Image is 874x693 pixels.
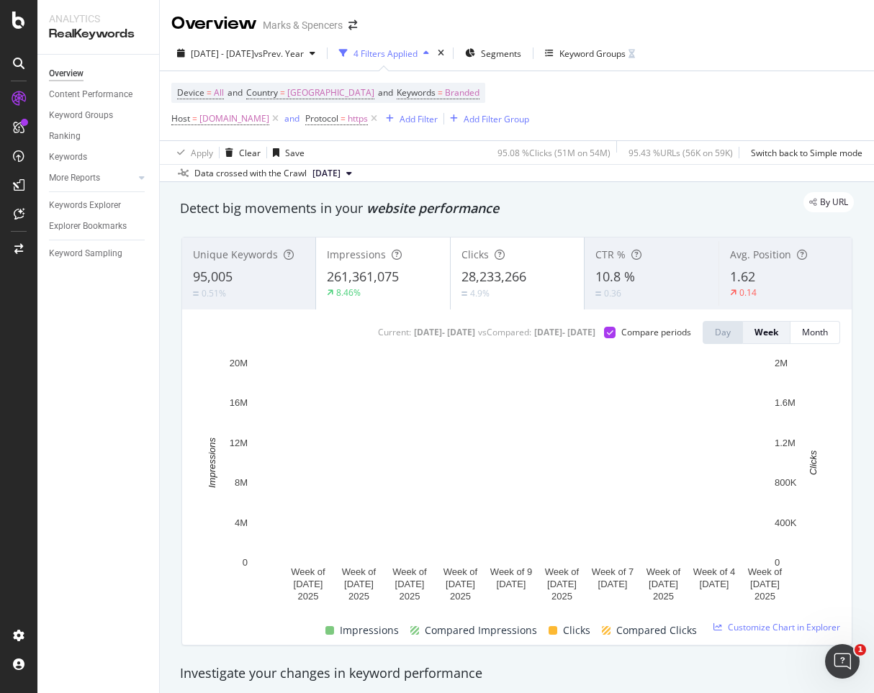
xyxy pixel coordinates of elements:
div: 0.51% [202,287,226,299]
div: arrow-right-arrow-left [348,20,357,30]
div: legacy label [803,192,854,212]
text: [DATE] [344,579,374,589]
div: Keyword Groups [49,108,113,123]
text: 0 [775,557,780,568]
svg: A chart. [194,355,829,605]
div: More Reports [49,171,100,186]
div: times [435,46,447,60]
button: [DATE] - [DATE]vsPrev. Year [171,42,321,65]
span: = [280,86,285,99]
span: Country [246,86,278,99]
img: Equal [595,291,601,296]
button: and [284,112,299,125]
div: Month [802,326,828,338]
text: Week of 9 [490,566,532,577]
text: 1.2M [775,438,796,448]
text: [DATE] [598,579,628,589]
div: [DATE] - [DATE] [534,326,595,338]
div: Overview [171,12,257,36]
div: Switch back to Simple mode [751,147,862,159]
button: Day [703,321,743,344]
span: 10.8 % [595,268,635,285]
text: Week of [545,566,580,577]
text: [DATE] [649,579,678,589]
span: Clicks [563,622,590,639]
span: 95,005 [193,268,233,285]
div: 0.36 [604,287,621,299]
text: 2025 [400,591,420,602]
text: Week of 4 [693,566,735,577]
div: 95.08 % Clicks ( 51M on 54M ) [497,147,611,159]
button: Add Filter [380,110,438,127]
text: 2025 [450,591,471,602]
div: Compare periods [621,326,691,338]
span: CTR % [595,248,626,261]
text: 2025 [298,591,319,602]
div: Save [285,147,305,159]
button: Switch back to Simple mode [745,141,862,164]
div: RealKeywords [49,26,148,42]
a: Overview [49,66,149,81]
span: Impressions [340,622,399,639]
span: Impressions [327,248,386,261]
div: Keywords [49,150,87,165]
text: 16M [230,397,248,408]
span: Branded [445,83,479,103]
span: Avg. Position [730,248,791,261]
text: 2M [775,358,788,368]
text: Week of [748,566,783,577]
span: [DOMAIN_NAME] [199,109,269,129]
span: and [227,86,243,99]
a: Keyword Sampling [49,246,149,261]
button: Segments [459,42,527,65]
div: Day [715,326,731,338]
div: Add Filter [400,113,438,125]
div: Analytics [49,12,148,26]
span: Protocol [305,112,338,124]
div: Keyword Sampling [49,246,122,261]
span: Unique Keywords [193,248,278,261]
text: [DATE] [446,579,475,589]
span: Keywords [397,86,436,99]
text: [DATE] [395,579,425,589]
span: Device [177,86,204,99]
div: 4 Filters Applied [353,47,418,60]
text: [DATE] [497,579,526,589]
button: Keyword Groups [539,42,641,65]
div: 4.9% [470,287,490,299]
a: More Reports [49,171,135,186]
span: 2025 Aug. 16th [312,167,341,180]
div: Investigate your changes in keyword performance [180,664,854,683]
iframe: Intercom live chat [825,644,860,679]
button: Week [743,321,790,344]
span: 28,233,266 [461,268,526,285]
img: Equal [193,291,199,296]
button: Clear [220,141,261,164]
button: Add Filter Group [444,110,529,127]
text: Week of [647,566,681,577]
a: Customize Chart in Explorer [713,621,840,633]
button: Apply [171,141,213,164]
div: Data crossed with the Crawl [194,167,307,180]
text: 2025 [348,591,369,602]
a: Keyword Groups [49,108,149,123]
div: 8.46% [336,286,361,299]
span: = [341,112,346,124]
a: Ranking [49,129,149,144]
text: [DATE] [547,579,577,589]
div: Keyword Groups [559,47,626,60]
span: Clicks [461,248,489,261]
span: Compared Impressions [425,622,537,639]
span: [GEOGRAPHIC_DATA] [287,83,374,103]
text: Week of [342,566,377,577]
text: [DATE] [700,579,729,589]
a: Content Performance [49,87,149,102]
div: Overview [49,66,84,81]
text: Impressions [207,437,217,488]
text: Week of [291,566,325,577]
div: vs Compared : [478,326,531,338]
span: All [214,83,224,103]
span: Host [171,112,190,124]
span: vs Prev. Year [254,47,304,60]
text: Clicks [808,450,819,475]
